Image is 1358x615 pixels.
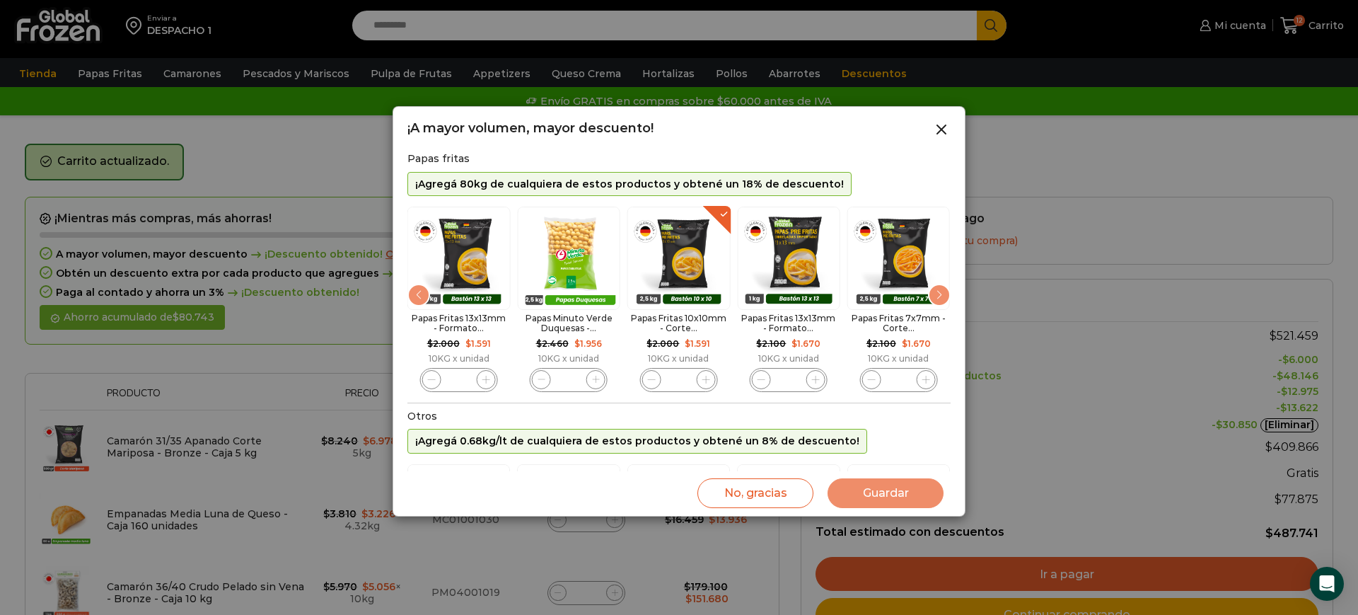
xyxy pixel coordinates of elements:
[646,338,652,349] span: $
[407,314,510,334] h2: Papas Fritas 13x13mm - Formato...
[559,370,579,390] input: Product quantity
[574,338,602,349] bdi: 1.956
[574,338,580,349] span: $
[449,370,469,390] input: Product quantity
[779,370,799,390] input: Product quantity
[1310,567,1344,601] div: Open Intercom Messenger
[828,478,944,508] button: Guardar
[685,338,710,349] bdi: 1.591
[427,338,460,349] bdi: 2.000
[791,338,797,349] span: $
[627,314,730,334] h2: Papas Fritas 10x10mm - Corte...
[407,203,510,396] div: 2 / 10
[517,314,620,334] h2: Papas Minuto Verde Duquesas -...
[427,338,433,349] span: $
[847,203,950,396] div: 6 / 10
[536,338,569,349] bdi: 2.460
[697,478,813,508] button: No, gracias
[407,354,510,364] div: 10KG x unidad
[866,338,896,349] bdi: 2.100
[465,338,471,349] span: $
[847,314,950,334] h2: Papas Fritas 7x7mm - Corte...
[627,203,730,396] div: 4 / 10
[902,338,907,349] span: $
[627,354,730,364] div: 10KG x unidad
[847,354,950,364] div: 10KG x unidad
[866,338,872,349] span: $
[465,338,491,349] bdi: 1.591
[407,410,951,423] h2: Otros
[517,354,620,364] div: 10KG x unidad
[407,121,654,137] h2: ¡A mayor volumen, mayor descuento!
[407,153,951,165] h2: Papas fritas
[756,338,786,349] bdi: 2.100
[756,338,762,349] span: $
[902,338,931,349] bdi: 1.670
[668,370,688,390] input: Product quantity
[791,338,820,349] bdi: 1.670
[517,203,620,396] div: 3 / 10
[888,370,908,390] input: Product quantity
[415,178,844,190] p: ¡Agregá 80kg de cualquiera de estos productos y obtené un 18% de descuento!
[646,338,679,349] bdi: 2.000
[737,203,840,396] div: 5 / 10
[737,354,840,364] div: 10KG x unidad
[407,284,430,306] div: Previous slide
[685,338,690,349] span: $
[536,338,542,349] span: $
[737,314,840,334] h2: Papas Fritas 13x13mm - Formato...
[415,435,859,447] p: ¡Agregá 0.68kg/lt de cualquiera de estos productos y obtené un 8% de descuento!
[928,284,951,306] div: Next slide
